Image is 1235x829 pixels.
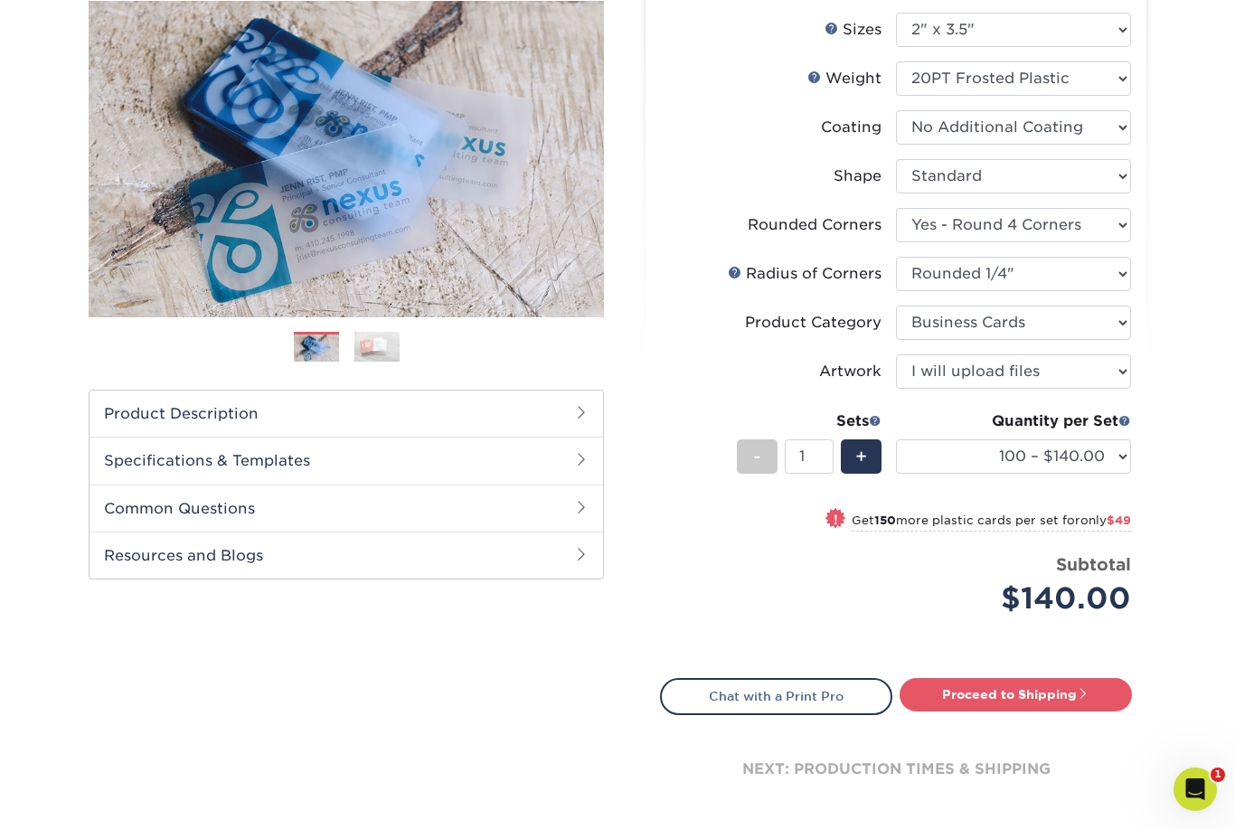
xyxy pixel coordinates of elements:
div: Rounded Corners [748,214,881,236]
span: 1 [1211,768,1225,782]
div: Artwork [819,361,881,382]
img: Plastic Cards 01 [294,333,339,364]
div: $140.00 [910,577,1131,620]
h2: Specifications & Templates [90,437,603,484]
h2: Resources and Blogs [90,532,603,579]
strong: 150 [874,513,896,527]
h2: Common Questions [90,485,603,532]
div: Coating [821,117,881,138]
div: Quantity per Set [896,410,1131,432]
div: next: production times & shipping [660,715,1132,824]
a: Proceed to Shipping [900,678,1132,711]
div: Product Category [745,312,881,334]
small: Get more plastic cards per set for [852,513,1131,532]
div: Weight [807,68,881,89]
span: ! [834,510,838,529]
iframe: Google Customer Reviews [5,774,154,823]
span: - [753,443,761,470]
a: Chat with a Print Pro [660,678,892,714]
h2: Product Description [90,391,603,437]
div: Radius of Corners [728,263,881,285]
strong: Subtotal [1056,554,1131,574]
div: Sizes [825,19,881,41]
iframe: Intercom live chat [1174,768,1217,811]
span: only [1080,513,1131,527]
span: + [855,443,867,470]
div: Sets [737,410,881,432]
span: $49 [1107,513,1131,527]
div: Shape [834,165,881,187]
img: Plastic Cards 02 [354,331,400,363]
